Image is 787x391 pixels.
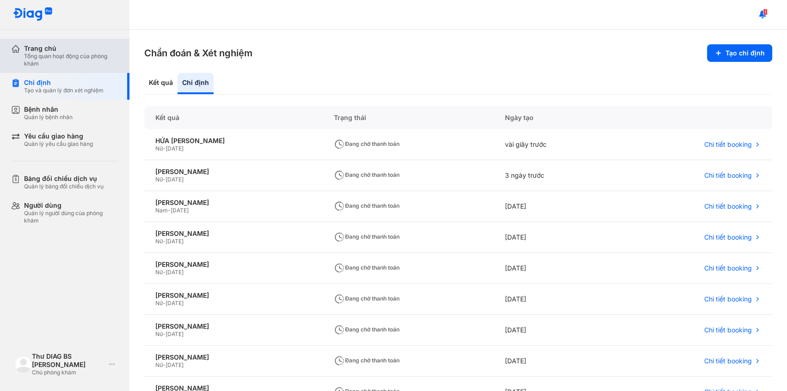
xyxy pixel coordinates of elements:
[155,207,168,214] span: Nam
[494,253,618,284] div: [DATE]
[144,47,252,60] h3: Chẩn đoán & Xét nghiệm
[494,106,618,129] div: Ngày tạo
[494,191,618,222] div: [DATE]
[168,207,171,214] span: -
[155,260,312,269] div: [PERSON_NAME]
[166,300,184,307] span: [DATE]
[494,346,618,377] div: [DATE]
[24,44,118,53] div: Trang chủ
[163,331,166,337] span: -
[494,129,618,160] div: vài giây trước
[704,233,752,241] span: Chi tiết booking
[24,114,73,121] div: Quản lý bệnh nhân
[155,137,312,145] div: HỨA [PERSON_NAME]
[334,295,400,302] span: Đang chờ thanh toán
[166,269,184,276] span: [DATE]
[494,160,618,191] div: 3 ngày trước
[166,145,184,152] span: [DATE]
[24,174,104,183] div: Bảng đối chiếu dịch vụ
[163,145,166,152] span: -
[24,210,118,224] div: Quản lý người dùng của phòng khám
[163,176,166,183] span: -
[166,331,184,337] span: [DATE]
[32,369,105,376] div: Chủ phòng khám
[334,140,400,147] span: Đang chờ thanh toán
[494,284,618,315] div: [DATE]
[334,202,400,209] span: Đang chờ thanh toán
[163,269,166,276] span: -
[166,176,184,183] span: [DATE]
[24,87,104,94] div: Tạo và quản lý đơn xét nghiệm
[166,361,184,368] span: [DATE]
[155,300,163,307] span: Nữ
[707,44,772,62] button: Tạo chỉ định
[178,73,214,94] div: Chỉ định
[763,9,768,15] span: 1
[155,291,312,300] div: [PERSON_NAME]
[155,238,163,245] span: Nữ
[163,300,166,307] span: -
[494,315,618,346] div: [DATE]
[704,326,752,334] span: Chi tiết booking
[163,238,166,245] span: -
[334,357,400,364] span: Đang chờ thanh toán
[155,199,312,207] div: [PERSON_NAME]
[24,140,93,148] div: Quản lý yêu cầu giao hàng
[155,176,163,183] span: Nữ
[494,222,618,253] div: [DATE]
[166,238,184,245] span: [DATE]
[15,356,32,373] img: logo
[704,140,752,149] span: Chi tiết booking
[334,233,400,240] span: Đang chờ thanh toán
[171,207,189,214] span: [DATE]
[334,171,400,178] span: Đang chờ thanh toán
[155,229,312,238] div: [PERSON_NAME]
[155,331,163,337] span: Nữ
[24,183,104,190] div: Quản lý bảng đối chiếu dịch vụ
[163,361,166,368] span: -
[323,106,494,129] div: Trạng thái
[334,264,400,271] span: Đang chờ thanh toán
[704,357,752,365] span: Chi tiết booking
[144,73,178,94] div: Kết quả
[144,106,323,129] div: Kết quả
[24,78,104,87] div: Chỉ định
[32,352,105,369] div: Thư DIAG BS [PERSON_NAME]
[704,264,752,272] span: Chi tiết booking
[155,322,312,331] div: [PERSON_NAME]
[24,132,93,140] div: Yêu cầu giao hàng
[704,171,752,180] span: Chi tiết booking
[24,201,118,210] div: Người dùng
[704,202,752,211] span: Chi tiết booking
[155,145,163,152] span: Nữ
[155,353,312,361] div: [PERSON_NAME]
[334,326,400,333] span: Đang chờ thanh toán
[155,361,163,368] span: Nữ
[704,295,752,303] span: Chi tiết booking
[24,53,118,67] div: Tổng quan hoạt động của phòng khám
[13,7,53,22] img: logo
[24,105,73,114] div: Bệnh nhân
[155,269,163,276] span: Nữ
[155,168,312,176] div: [PERSON_NAME]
